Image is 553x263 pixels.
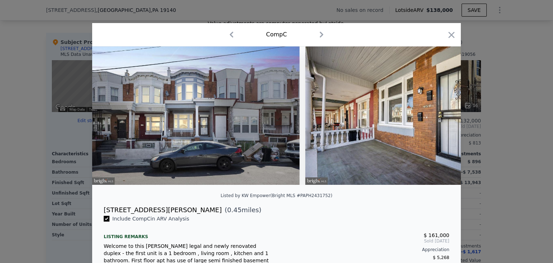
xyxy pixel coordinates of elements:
[109,216,192,222] span: Include Comp C in ARV Analysis
[305,46,513,185] img: Property Img
[424,232,449,238] span: $ 161,000
[227,206,242,214] span: 0.45
[104,205,222,215] div: [STREET_ADDRESS][PERSON_NAME]
[104,228,271,240] div: Listing remarks
[282,247,449,253] div: Appreciation
[266,30,287,39] div: Comp C
[92,46,300,185] img: Property Img
[433,255,449,260] span: $ 5,268
[221,193,332,198] div: Listed by KW Empower (Bright MLS #PAPH2431752)
[222,205,261,215] span: ( miles)
[282,238,449,244] span: Sold [DATE]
